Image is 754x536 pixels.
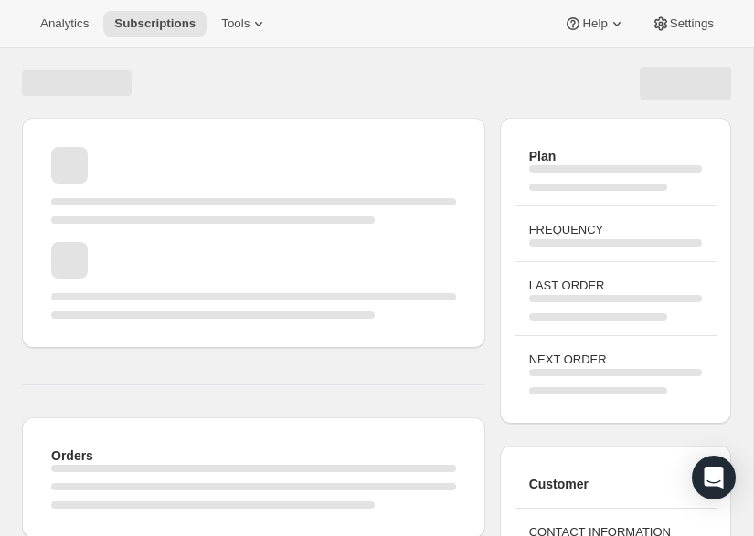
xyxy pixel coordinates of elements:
[529,277,702,295] h3: LAST ORDER
[553,11,636,37] button: Help
[529,147,702,165] h2: Plan
[103,11,207,37] button: Subscriptions
[529,475,702,493] h2: Customer
[210,11,279,37] button: Tools
[529,221,702,239] h3: FREQUENCY
[529,351,702,369] h3: NEXT ORDER
[582,16,607,31] span: Help
[692,456,736,499] div: Open Intercom Messenger
[114,16,196,31] span: Subscriptions
[51,447,456,465] h2: Orders
[221,16,250,31] span: Tools
[40,16,89,31] span: Analytics
[641,11,725,37] button: Settings
[29,11,100,37] button: Analytics
[670,16,714,31] span: Settings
